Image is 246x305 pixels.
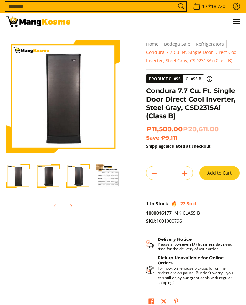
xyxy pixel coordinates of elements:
[6,16,70,27] img: Condura 7.7 Cu. Ft. Single Door Direct Cool Inverter, Steel Gray, CSD2 | Mang Kosme
[146,74,212,83] a: Product Class Class B
[146,143,163,149] a: Shipping
[146,210,200,216] span: |MK CLASS B
[158,255,224,265] strong: Pickup Unavailable for Online Orders
[6,41,120,152] img: Condura 7.7 Cu. Ft. Single Door Direct Cool Inverter, Steel Gray, CSD231SAi (Class B)
[180,241,225,247] strong: seven (7) business days
[146,125,219,133] span: ₱11,500.00
[146,40,240,65] nav: Breadcrumbs
[146,218,182,224] span: 1001000796
[180,200,185,207] span: 22
[146,210,172,216] a: 1000016177
[196,41,224,47] a: Refrigerators
[37,164,60,188] img: Condura 7.7 Cu. Ft. Single Door Direct Cool Inverter, Steel Gray, CSD231SAi (Class B)-2
[146,75,183,83] span: Product Class
[207,4,226,9] span: ₱18,720
[191,3,227,10] span: •
[199,166,240,180] button: Add to Cart
[77,13,240,30] ul: Customer Navigation
[66,164,90,188] img: Condura 7.7 Cu. Ft. Single Door Direct Cool Inverter, Steel Gray, CSD231SAi (Class B)-3
[146,41,159,47] a: Home
[232,13,240,30] button: Menu
[146,200,149,207] span: 1
[146,168,162,178] button: Subtract
[177,168,193,178] button: Add
[176,2,186,11] button: Search
[146,237,233,251] button: Shipping & Delivery
[158,242,233,251] p: Please allow lead time for the delivery of your order.
[150,200,168,207] span: In Stock
[158,237,192,242] strong: Delivery Notice
[64,199,78,213] button: Next
[161,135,177,141] span: ₱9,111
[146,87,240,120] h1: Condura 7.7 Cu. Ft. Single Door Direct Cool Inverter, Steel Gray, CSD231SAi (Class B)
[146,143,211,149] strong: calculated at checkout
[183,125,219,133] del: ₱20,611.00
[77,13,240,30] nav: Main Menu
[187,200,196,207] span: Sold
[183,75,204,83] span: Class B
[6,164,30,188] img: Condura 7.7 Cu. Ft. Single Door Direct Cool Inverter, Steel Gray, CSD231SAi (Class B)-1
[164,41,190,47] a: Bodega Sale
[146,218,156,224] span: SKU:
[201,4,206,9] span: 1
[146,135,160,141] span: Save
[146,49,238,64] span: Condura 7.7 Cu. Ft. Single Door Direct Cool Inverter, Steel Gray, CSD231SAi (Class B)
[96,164,120,188] img: Condura 7.7 Cu. Ft. Single Door Direct Cool Inverter, Steel Gray, CSD231SAi (Class B)-4
[158,266,233,285] p: For now, warehouse pickups for online orders are on pause. But don’t worry—you can still enjoy ou...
